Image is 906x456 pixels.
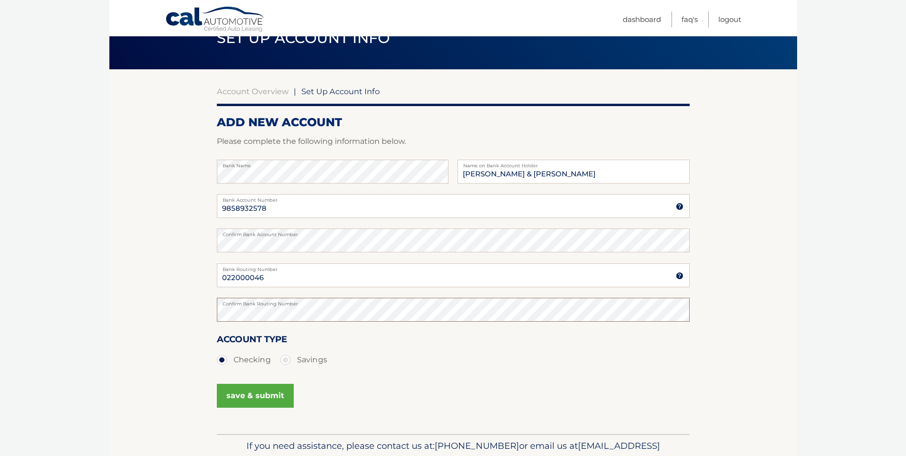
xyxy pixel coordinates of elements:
[217,384,294,408] button: save & submit
[682,11,698,27] a: FAQ's
[217,228,690,236] label: Confirm Bank Account Number
[718,11,741,27] a: Logout
[165,6,266,34] a: Cal Automotive
[217,160,448,167] label: Bank Name
[217,194,690,202] label: Bank Account Number
[217,263,690,287] input: Bank Routing Number
[435,440,519,451] span: [PHONE_NUMBER]
[676,272,683,280] img: tooltip.svg
[623,11,661,27] a: Dashboard
[217,135,690,148] p: Please complete the following information below.
[458,160,689,167] label: Name on Bank Account Holder
[217,87,288,96] a: Account Overview
[676,203,683,210] img: tooltip.svg
[280,350,327,369] label: Savings
[294,87,296,96] span: |
[301,87,380,96] span: Set Up Account Info
[217,29,390,47] span: Set Up Account Info
[217,194,690,218] input: Bank Account Number
[458,160,689,184] input: Name on Account (Account Holder Name)
[217,298,690,305] label: Confirm Bank Routing Number
[217,350,271,369] label: Checking
[217,332,287,350] label: Account Type
[217,115,690,130] h2: ADD NEW ACCOUNT
[217,263,690,271] label: Bank Routing Number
